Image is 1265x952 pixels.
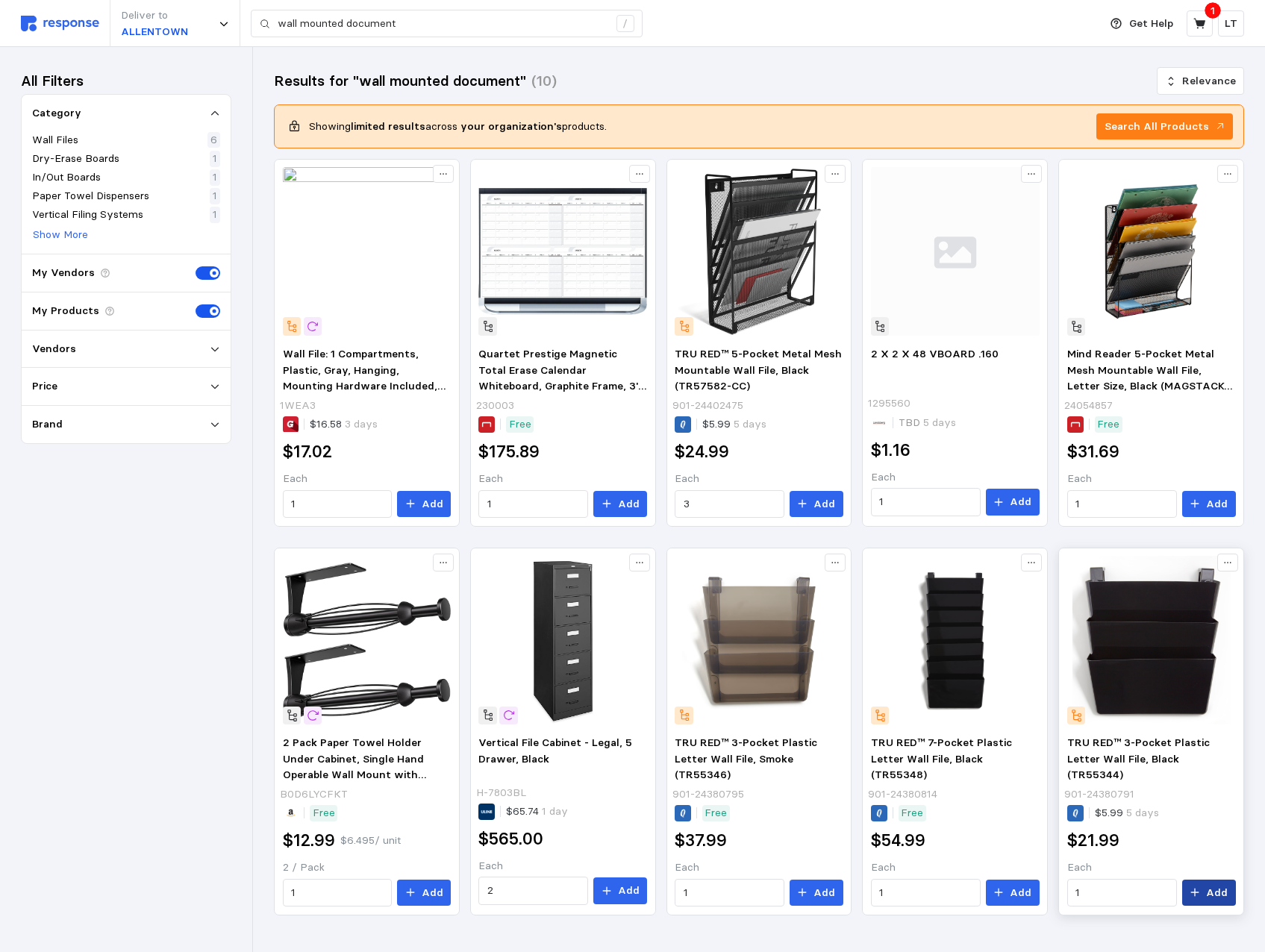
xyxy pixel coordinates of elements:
p: $16.58 [310,416,378,433]
p: Relevance [1182,73,1236,90]
p: Free [509,416,531,433]
button: Add [986,489,1040,516]
p: Show More [33,227,88,243]
p: Deliver to [121,7,188,24]
h2: $21.99 [1067,829,1119,852]
h2: $12.99 [283,829,335,852]
button: Add [1182,491,1236,518]
input: Qty [684,880,776,906]
input: Qty [879,880,972,906]
h3: Results for "wall mounted document" [274,71,526,91]
h2: $175.89 [478,440,540,463]
p: Showing across products. [309,119,607,135]
button: LT [1218,10,1244,37]
b: your organization's [460,119,562,133]
span: TRU RED™ 3-Pocket Plastic Letter Wall File, Smoke (TR55346) [675,736,817,781]
div: / [616,15,634,33]
p: Wall Files [32,132,78,148]
p: Add [813,496,835,513]
img: 61NS4h25BaL._AC_SX679_.jpg [283,556,452,724]
p: ALLENTOWN [121,24,188,40]
p: B0D6LYCFKT [280,786,348,803]
button: Add [790,880,843,906]
h2: $565.00 [478,827,543,851]
p: H-7803BL [476,785,526,801]
span: 5 days [1123,806,1159,819]
button: Add [790,491,843,518]
span: Mind Reader 5-Pocket Metal Mesh Mountable Wall File, Letter Size, Black (MAGSTACK-BLK) [1067,347,1232,409]
p: Search All Products [1105,119,1209,135]
h3: All Filters [21,71,84,91]
button: Get Help [1102,10,1182,38]
h2: $24.99 [675,440,729,463]
span: 3 days [342,417,378,430]
p: Vertical Filing Systems [32,207,143,223]
h2: $1.16 [871,439,911,462]
h2: $17.02 [283,440,332,463]
p: Add [1206,885,1228,901]
p: Price [32,378,57,395]
p: Each [871,469,1040,486]
p: Each [1067,859,1236,876]
img: H-7803BL [478,556,647,724]
p: Add [618,883,640,899]
span: Wall File: 1 Compartments, Plastic, Gray, Hanging, Mounting Hardware Included, Wall File [283,347,446,409]
p: Each [1067,471,1236,487]
p: In/Out Boards [32,169,101,186]
p: $5.99 [702,416,766,433]
img: svg%3e [871,167,1040,336]
p: Brand [32,416,63,433]
p: Each [478,471,647,487]
img: 4FACAAC4-DA6B-429D-944B7388BFFF0F7D_sc7 [1067,167,1236,336]
p: 1 [213,207,217,223]
p: Free [313,805,335,821]
button: Search All Products [1096,113,1233,140]
p: Each [675,471,843,487]
p: Add [422,496,443,513]
span: Vertical File Cabinet - Legal, 5 Drawer, Black [478,736,632,765]
h3: (10) [531,71,557,91]
p: 1WEA3 [280,398,316,414]
p: Each [283,471,452,487]
input: Qty [1075,491,1168,518]
p: 1 [213,188,217,204]
button: Add [1182,880,1236,906]
p: $6.495 / unit [340,833,401,849]
p: Paper Towel Dispensers [32,188,149,204]
p: 6 [210,132,217,148]
p: Free [1097,416,1119,433]
img: s1148080_s7 [871,556,1040,724]
img: 1WEA3_AS01 [283,167,452,336]
button: Add [397,491,451,518]
p: $5.99 [1095,805,1159,821]
button: Show More [32,226,89,244]
p: 901-24380814 [868,786,937,803]
p: Add [422,885,443,901]
input: Qty [1075,880,1168,906]
p: 1 [213,169,217,186]
p: 901-24402475 [672,398,743,414]
span: Quartet Prestige Magnetic Total Erase Calendar Whiteboard, Graphite Frame, 3' x 2' (4MCP23P2) [478,347,646,409]
input: Qty [879,489,972,516]
span: TRU RED™ 7-Pocket Plastic Letter Wall File, Black (TR55348) [871,736,1012,781]
span: TRU RED™ 5-Pocket Metal Mesh Mountable Wall File, Black (TR57582-CC) [675,347,842,392]
p: 901-24380791 [1064,786,1134,803]
span: TRU RED™ 3-Pocket Plastic Letter Wall File, Black (TR55344) [1067,736,1210,781]
p: Category [32,105,81,122]
p: Vendors [32,341,76,357]
p: 1 [213,151,217,167]
input: Qty [684,491,776,518]
button: Relevance [1157,67,1244,95]
p: Free [705,805,727,821]
p: Add [1010,494,1031,510]
span: 1 day [539,804,568,818]
input: Qty [291,491,384,518]
span: 2 Pack Paper Towel Holder Under Cabinet, Single Hand Operable Wall Mount with Damping Effect, Sel... [283,736,446,814]
p: LT [1225,16,1237,32]
span: 2 X 2 X 48 VBOARD .160 [871,347,999,360]
h2: $37.99 [675,829,727,852]
p: My Products [32,303,99,319]
p: TBD [899,415,956,431]
img: s1148394_s7 [675,556,843,724]
input: Qty [487,491,580,518]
